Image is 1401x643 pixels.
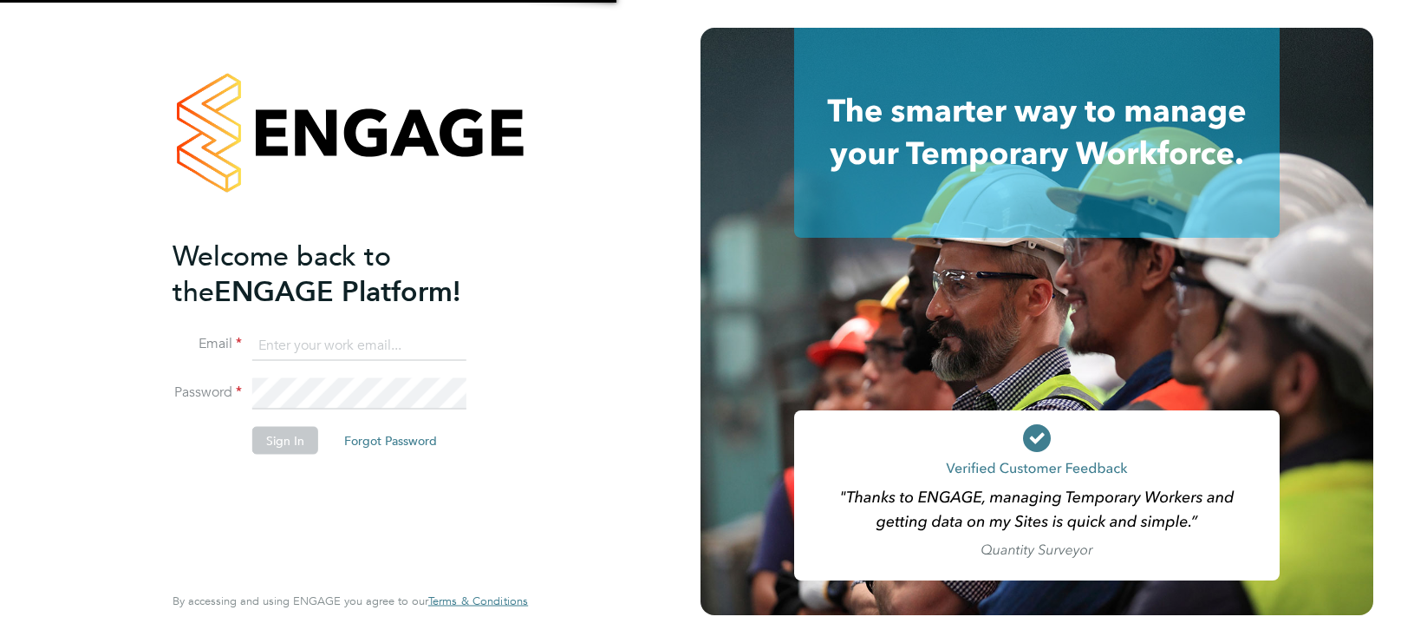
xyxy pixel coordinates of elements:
[252,330,466,361] input: Enter your work email...
[173,239,391,308] span: Welcome back to the
[330,427,451,455] button: Forgot Password
[173,238,511,309] h2: ENGAGE Platform!
[173,594,528,608] span: By accessing and using ENGAGE you agree to our
[173,384,242,402] label: Password
[173,335,242,353] label: Email
[252,427,318,455] button: Sign In
[428,594,528,608] a: Terms & Conditions
[428,594,528,608] span: Terms & Conditions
